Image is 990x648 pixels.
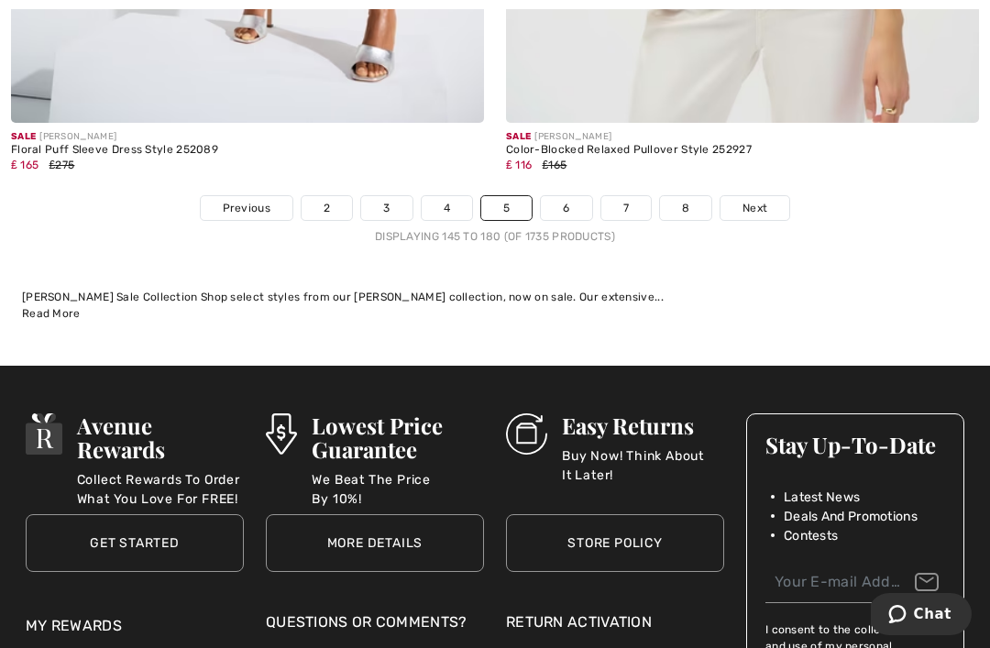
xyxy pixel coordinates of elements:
[765,562,945,603] input: Your E-mail Address
[506,159,532,171] span: ₤ 116
[601,196,651,220] a: 7
[312,413,484,461] h3: Lowest Price Guarantee
[26,514,244,572] a: Get Started
[266,413,297,455] img: Lowest Price Guarantee
[562,413,724,437] h3: Easy Returns
[11,144,484,157] div: Floral Puff Sleeve Dress Style 252089
[266,514,484,572] a: More Details
[11,130,484,144] div: [PERSON_NAME]
[660,196,711,220] a: 8
[543,159,567,171] span: ₤165
[22,307,81,320] span: Read More
[506,514,724,572] a: Store Policy
[506,144,979,157] div: Color-Blocked Relaxed Pullover Style 252927
[77,470,244,507] p: Collect Rewards To Order What You Love For FREE!
[871,593,972,639] iframe: Opens a widget where you can chat to one of our agents
[784,507,918,526] span: Deals And Promotions
[541,196,591,220] a: 6
[506,131,531,142] span: Sale
[26,413,62,455] img: Avenue Rewards
[77,413,244,461] h3: Avenue Rewards
[506,413,547,455] img: Easy Returns
[11,159,38,171] span: ₤ 165
[481,196,532,220] a: 5
[266,611,484,643] div: Questions or Comments?
[562,446,724,483] p: Buy Now! Think About It Later!
[765,433,945,456] h3: Stay Up-To-Date
[506,611,724,633] a: Return Activation
[422,196,472,220] a: 4
[784,488,860,507] span: Latest News
[506,130,979,144] div: [PERSON_NAME]
[201,196,292,220] a: Previous
[26,617,122,634] a: My Rewards
[312,470,484,507] p: We Beat The Price By 10%!
[302,196,352,220] a: 2
[223,200,270,216] span: Previous
[784,526,838,545] span: Contests
[361,196,412,220] a: 3
[11,131,36,142] span: Sale
[22,289,968,305] div: [PERSON_NAME] Sale Collection Shop select styles from our [PERSON_NAME] collection, now on sale. ...
[49,159,75,171] span: ₤275
[720,196,789,220] a: Next
[742,200,767,216] span: Next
